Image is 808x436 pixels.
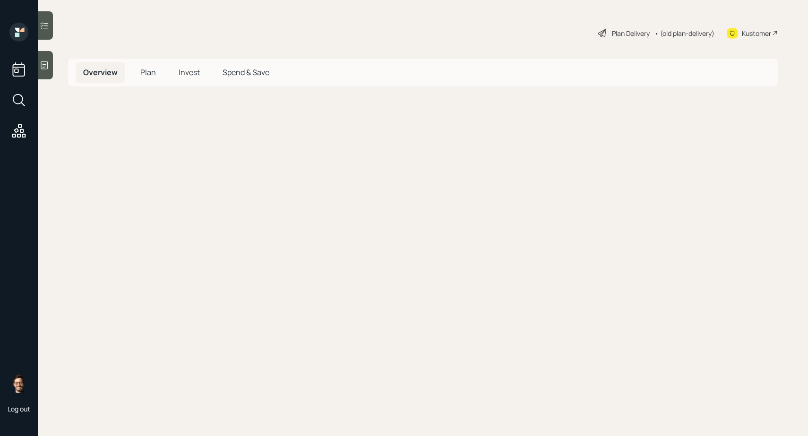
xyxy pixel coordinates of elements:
span: Spend & Save [223,67,269,77]
span: Invest [179,67,200,77]
div: Plan Delivery [612,28,650,38]
div: Kustomer [742,28,771,38]
img: sami-boghos-headshot.png [9,374,28,393]
span: Overview [83,67,118,77]
div: • (old plan-delivery) [654,28,714,38]
span: Plan [140,67,156,77]
div: Log out [8,404,30,413]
